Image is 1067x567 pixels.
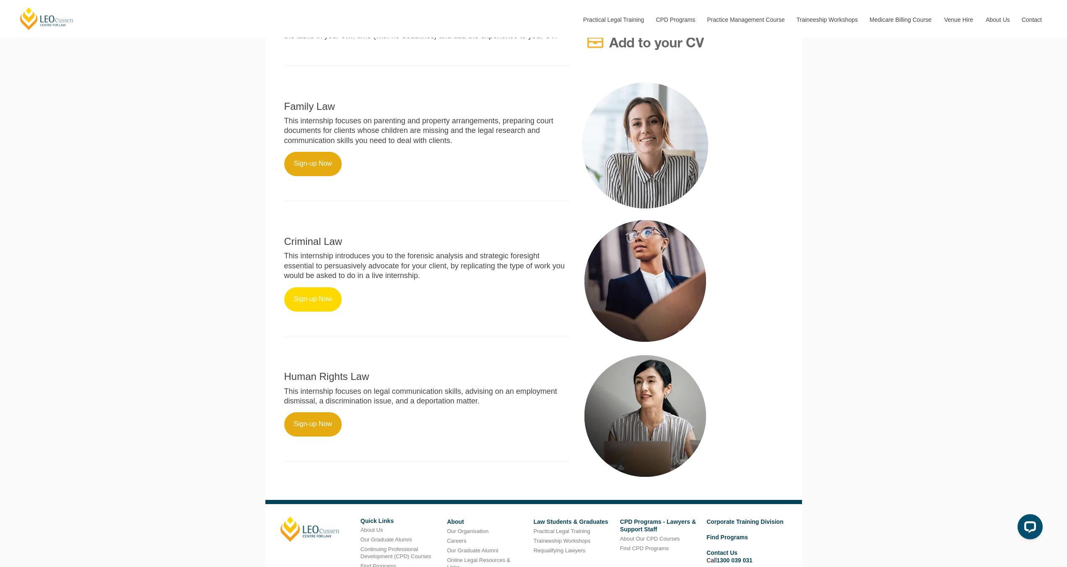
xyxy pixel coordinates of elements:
[447,547,498,554] a: Our Graduate Alumni
[361,518,441,524] h6: Quick Links
[1015,2,1048,38] a: Contact
[447,518,464,525] a: About
[280,517,340,542] a: [PERSON_NAME]
[620,518,696,533] a: CPD Programs - Lawyers & Support Staff
[284,152,342,176] a: Sign-up Now
[620,536,680,542] a: About Our CPD Courses
[284,101,570,112] h2: Family Law
[361,536,412,543] a: Our Graduate Alumni
[863,2,938,38] a: Medicare Billing Course
[447,528,488,534] a: Our Organisation
[620,545,669,551] a: Find CPD Programs
[533,528,590,534] a: Practical Legal Training
[577,2,650,38] a: Practical Legal Training
[701,2,790,38] a: Practice Management Course
[706,549,737,556] a: Contact Us
[284,251,570,281] p: This internship introduces you to the forensic analysis and strategic foresight essential to pers...
[706,518,784,525] a: Corporate Training Division
[284,236,570,247] h2: Criminal Law
[533,547,585,554] a: Requalifying Lawyers
[979,2,1015,38] a: About Us
[361,546,431,559] a: Continuing Professional Development (CPD) Courses
[284,387,570,406] p: This internship focuses on legal communication skills, advising on an employment dismissal, a dis...
[706,548,787,565] li: Call
[361,527,383,533] a: About Us
[1011,511,1046,546] iframe: LiveChat chat widget
[19,7,75,31] a: [PERSON_NAME] Centre for Law
[706,534,748,541] a: Find Programs
[790,2,863,38] a: Traineeship Workshops
[938,2,979,38] a: Venue Hire
[533,538,590,544] a: Traineeship Workshops
[447,538,466,544] a: Careers
[284,371,570,382] h2: Human Rights Law
[284,116,570,146] p: This internship focuses on parenting and property arrangements, preparing court documents for cli...
[717,557,753,564] a: 1300 039 031
[649,2,701,38] a: CPD Programs
[533,518,608,525] a: Law Students & Graduates
[284,412,342,437] a: Sign-up Now
[284,287,342,312] a: Sign-up Now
